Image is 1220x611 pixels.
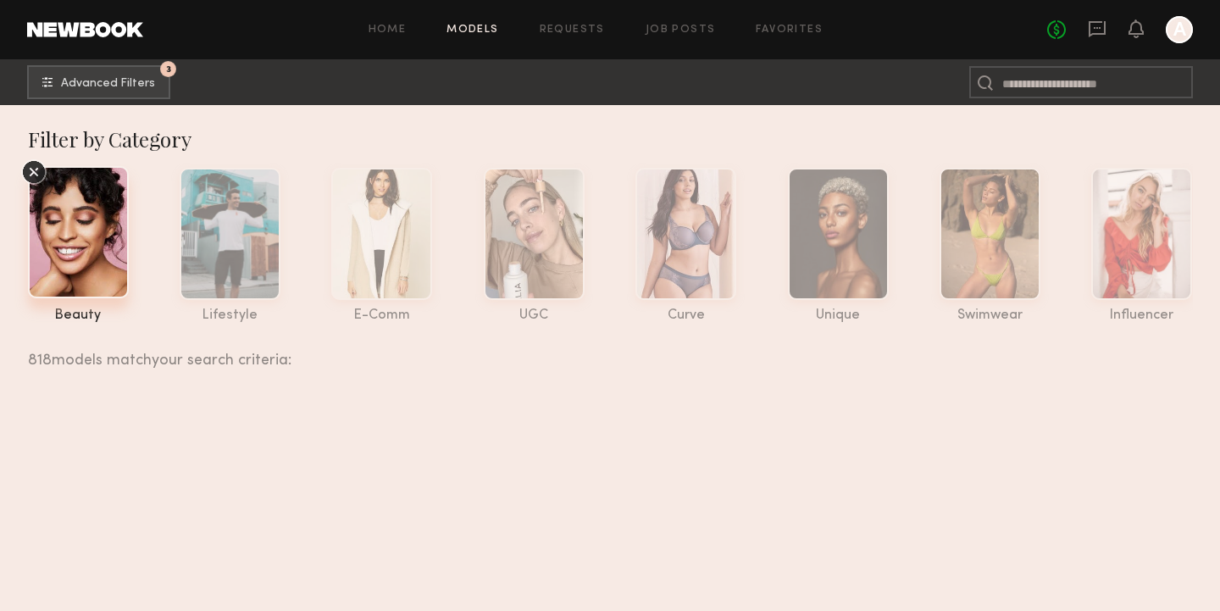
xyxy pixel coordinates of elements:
[788,308,889,323] div: unique
[1166,16,1193,43] a: A
[484,308,585,323] div: UGC
[540,25,605,36] a: Requests
[756,25,823,36] a: Favorites
[28,308,129,323] div: beauty
[369,25,407,36] a: Home
[1091,308,1192,323] div: influencer
[61,78,155,90] span: Advanced Filters
[446,25,498,36] a: Models
[27,65,170,99] button: 3Advanced Filters
[331,308,432,323] div: e-comm
[940,308,1040,323] div: swimwear
[28,333,1179,369] div: 818 models match your search criteria:
[28,125,1193,153] div: Filter by Category
[646,25,716,36] a: Job Posts
[635,308,736,323] div: curve
[180,308,280,323] div: lifestyle
[166,65,171,73] span: 3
